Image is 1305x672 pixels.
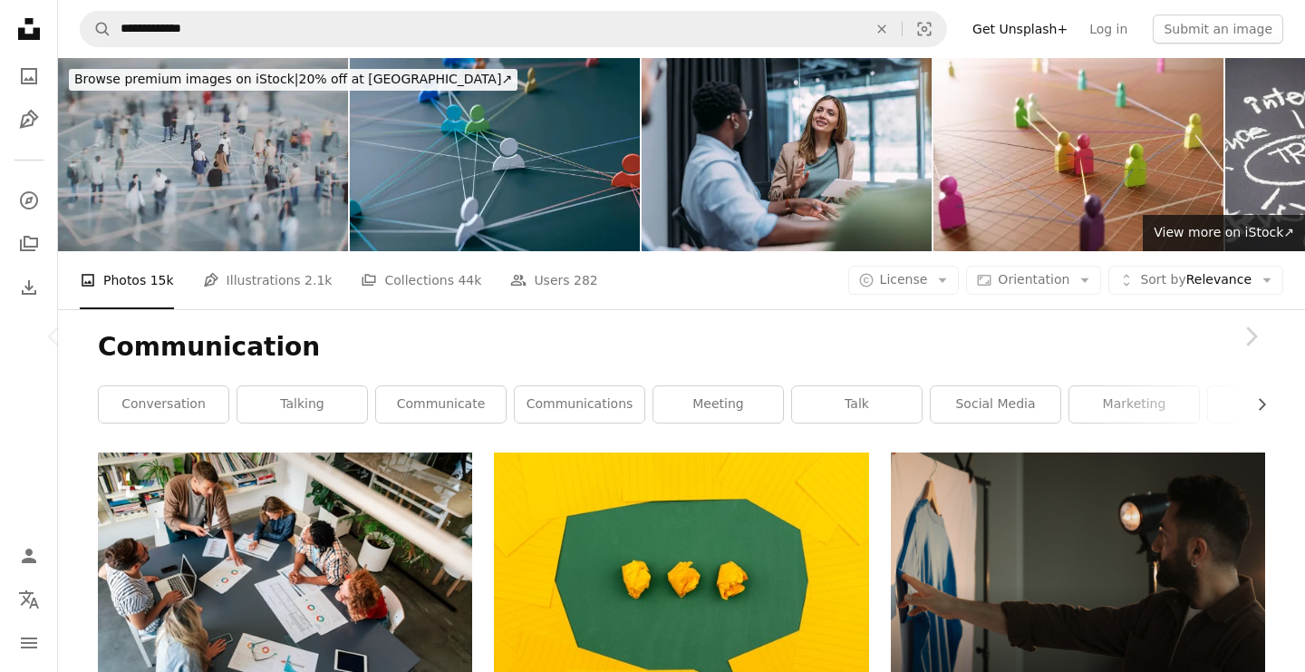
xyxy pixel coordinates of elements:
span: Orientation [998,272,1069,287]
a: three crumpled yellow papers on green surface surrounded by yellow lined papers [494,569,868,585]
button: Clear [862,12,902,46]
a: Users 282 [510,251,597,309]
span: 20% off at [GEOGRAPHIC_DATA] ↗ [74,72,512,86]
button: Sort byRelevance [1108,266,1283,295]
a: Business people working office corporate meeting team startup concept [98,569,472,585]
button: Search Unsplash [81,12,111,46]
span: License [880,272,928,287]
a: Illustrations 2.1k [203,251,333,309]
a: Photos [11,58,47,94]
a: Next [1196,249,1305,424]
span: Relevance [1140,271,1252,289]
a: communicate [376,386,506,423]
a: marketing [1069,386,1199,423]
a: Log in [1078,15,1138,44]
button: Orientation [966,266,1101,295]
button: Menu [11,625,47,661]
a: Collections 44k [361,251,481,309]
a: conversation [99,386,228,423]
form: Find visuals sitewide [80,11,947,47]
button: Submit an image [1153,15,1283,44]
a: Log in / Sign up [11,538,47,574]
button: License [848,266,960,295]
a: talking [237,386,367,423]
img: A concept that expresses the hyper-connected society of modern society by connecting people icons... [350,58,640,251]
span: 44k [458,270,481,290]
img: Business persons on meeting in the office. [642,58,932,251]
a: Collections [11,226,47,262]
span: 2.1k [304,270,332,290]
a: View more on iStock↗ [1143,215,1305,251]
a: Explore [11,182,47,219]
span: 282 [574,270,598,290]
button: Visual search [903,12,946,46]
a: social media [931,386,1060,423]
img: Communication concept [933,58,1223,251]
a: Browse premium images on iStock|20% off at [GEOGRAPHIC_DATA]↗ [58,58,528,102]
a: Illustrations [11,102,47,138]
button: Language [11,581,47,618]
span: Browse premium images on iStock | [74,72,298,86]
a: Get Unsplash+ [962,15,1078,44]
a: communications [515,386,644,423]
h1: Communication [98,331,1265,364]
img: Defocused people in futuristic street [58,58,348,251]
span: Sort by [1140,272,1185,287]
a: talk [792,386,922,423]
span: View more on iStock ↗ [1154,225,1294,239]
a: meeting [653,386,783,423]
